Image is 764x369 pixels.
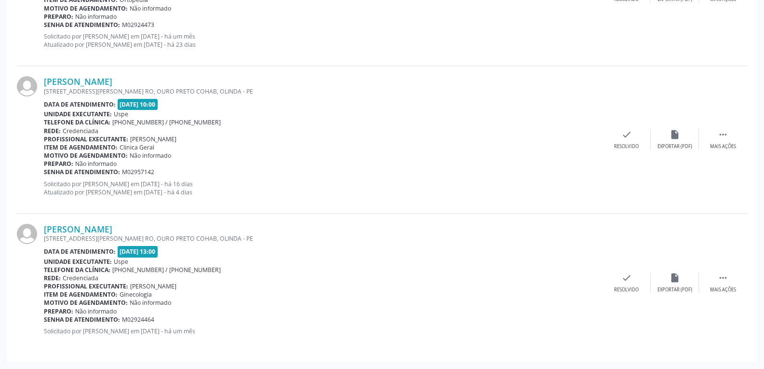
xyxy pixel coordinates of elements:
a: [PERSON_NAME] [44,224,112,234]
span: Uspe [114,258,128,266]
i: insert_drive_file [670,273,680,283]
span: [DATE] 13:00 [118,246,158,257]
span: [PERSON_NAME] [130,135,176,143]
p: Solicitado por [PERSON_NAME] em [DATE] - há um mês [44,327,603,335]
b: Motivo de agendamento: [44,4,128,13]
b: Preparo: [44,307,73,315]
i:  [718,273,728,283]
div: Mais ações [710,143,736,150]
p: Solicitado por [PERSON_NAME] em [DATE] - há um mês Atualizado por [PERSON_NAME] em [DATE] - há 23... [44,32,603,49]
span: M02924464 [122,315,154,324]
b: Telefone da clínica: [44,266,110,274]
div: [STREET_ADDRESS][PERSON_NAME] RO, OURO PRETO COHAB, OLINDA - PE [44,234,603,243]
span: [DATE] 10:00 [118,99,158,110]
b: Unidade executante: [44,110,112,118]
div: Exportar (PDF) [657,143,692,150]
div: [STREET_ADDRESS][PERSON_NAME] RO, OURO PRETO COHAB, OLINDA - PE [44,87,603,96]
img: img [17,76,37,96]
img: img [17,224,37,244]
b: Motivo de agendamento: [44,151,128,160]
span: Ginecologia [120,290,152,299]
span: Não informado [130,299,171,307]
div: Mais ações [710,287,736,293]
span: Não informado [130,4,171,13]
b: Profissional executante: [44,282,128,290]
b: Item de agendamento: [44,143,118,151]
div: Exportar (PDF) [657,287,692,293]
span: Credenciada [63,127,98,135]
span: Não informado [75,307,117,315]
b: Senha de atendimento: [44,21,120,29]
b: Telefone da clínica: [44,118,110,126]
i:  [718,129,728,140]
p: Solicitado por [PERSON_NAME] em [DATE] - há 16 dias Atualizado por [PERSON_NAME] em [DATE] - há 4... [44,180,603,196]
span: [PHONE_NUMBER] / [PHONE_NUMBER] [112,266,221,274]
div: Resolvido [614,287,639,293]
div: Resolvido [614,143,639,150]
i: insert_drive_file [670,129,680,140]
b: Rede: [44,127,61,135]
b: Preparo: [44,160,73,168]
b: Senha de atendimento: [44,168,120,176]
i: check [621,273,632,283]
b: Profissional executante: [44,135,128,143]
b: Data de atendimento: [44,100,116,109]
span: [PHONE_NUMBER] / [PHONE_NUMBER] [112,118,221,126]
b: Item de agendamento: [44,290,118,299]
b: Data de atendimento: [44,247,116,256]
b: Preparo: [44,13,73,21]
b: Rede: [44,274,61,282]
span: Não informado [75,13,117,21]
span: M02957142 [122,168,154,176]
span: [PERSON_NAME] [130,282,176,290]
a: [PERSON_NAME] [44,76,112,87]
b: Senha de atendimento: [44,315,120,324]
span: Clinica Geral [120,143,154,151]
span: Uspe [114,110,128,118]
span: Não informado [130,151,171,160]
b: Motivo de agendamento: [44,299,128,307]
span: Não informado [75,160,117,168]
i: check [621,129,632,140]
span: M02924473 [122,21,154,29]
b: Unidade executante: [44,258,112,266]
span: Credenciada [63,274,98,282]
